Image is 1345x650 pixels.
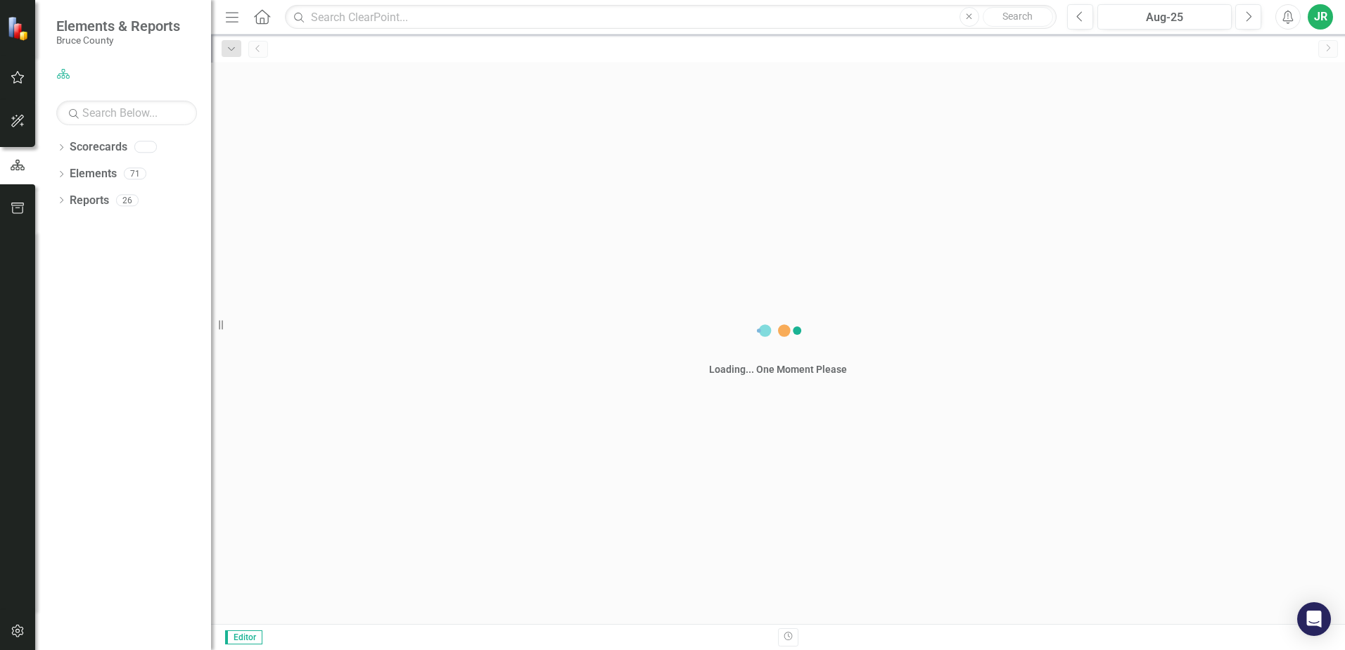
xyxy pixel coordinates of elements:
a: Reports [70,193,109,209]
input: Search ClearPoint... [285,5,1057,30]
input: Search Below... [56,101,197,125]
span: Elements & Reports [56,18,180,34]
div: 71 [124,168,146,180]
div: Open Intercom Messenger [1297,602,1331,636]
span: Editor [225,630,262,644]
a: Elements [70,166,117,182]
a: Scorecards [70,139,127,155]
div: Aug-25 [1102,9,1227,26]
button: Search [983,7,1053,27]
button: Aug-25 [1097,4,1232,30]
button: JR [1308,4,1333,30]
span: Search [1002,11,1033,22]
div: Loading... One Moment Please [709,362,847,376]
img: ClearPoint Strategy [7,15,32,40]
small: Bruce County [56,34,180,46]
div: 26 [116,194,139,206]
